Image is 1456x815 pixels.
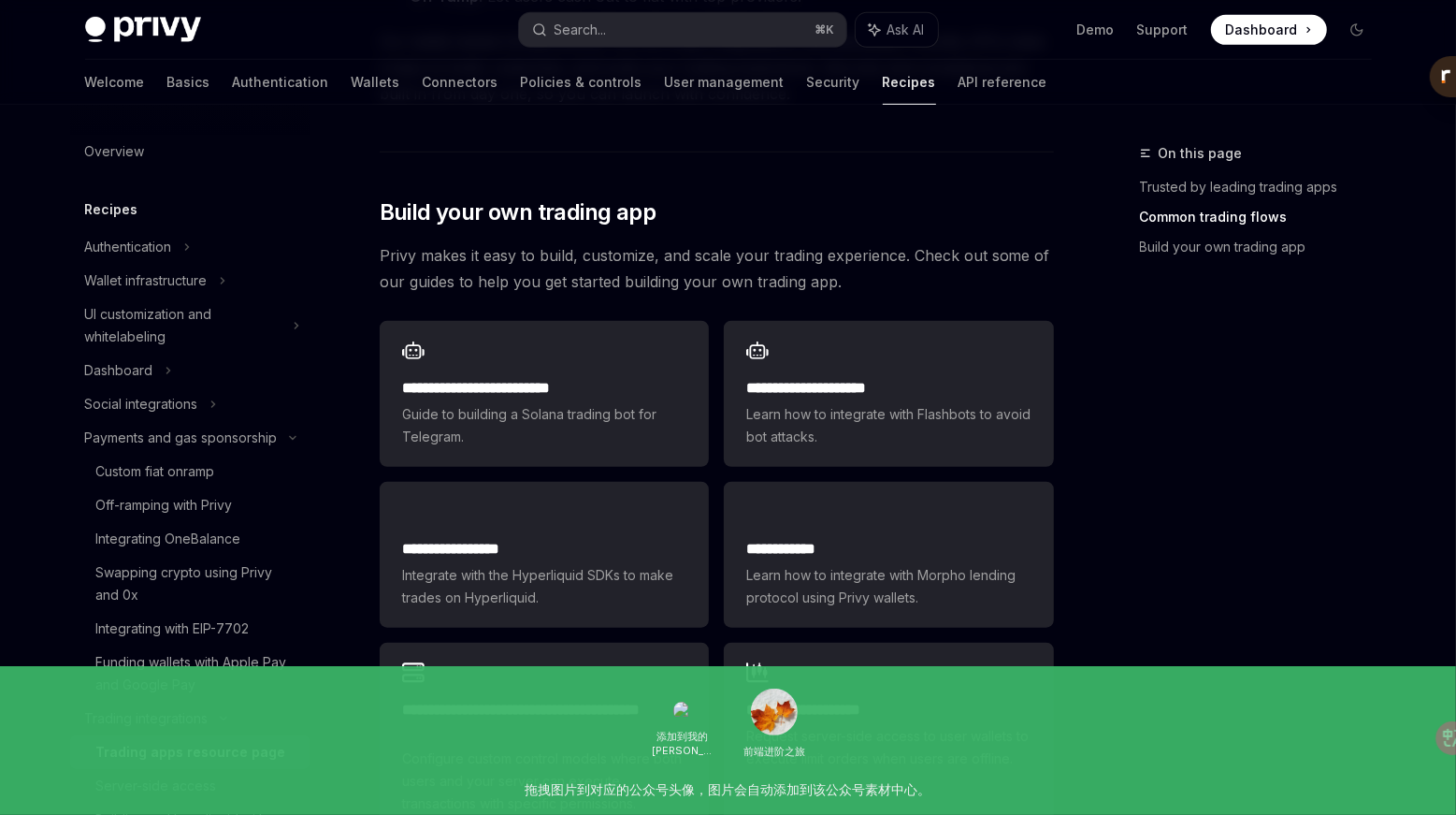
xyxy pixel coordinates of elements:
[85,60,145,105] a: Welcome
[70,612,310,646] a: Integrating with EIP-7702
[70,556,310,612] a: Swapping crypto using Privy and 0x
[883,60,936,105] a: Recipes
[70,135,310,168] a: Overview
[380,242,1054,295] span: Privy makes it easy to build, customize, and scale your trading experience. Check out some of our...
[96,528,241,550] div: Integrating OneBalance
[815,22,835,37] span: ⌘ K
[402,403,686,448] span: Guide to building a Solana trading bot for Telegram.
[746,564,1031,609] span: Learn how to integrate with Morpho lending protocol using Privy wallets.
[96,618,250,640] div: Integrating with EIP-7702
[70,522,310,556] a: Integrating OneBalance
[724,482,1053,628] a: **** **** **Learn how to integrate with Morpho lending protocol using Privy wallets.
[96,561,298,606] div: Swapping crypto using Privy and 0x
[85,393,198,415] div: Social integrations
[746,403,1031,448] span: Learn how to integrate with Flashbots to avoid bot attacks.
[959,60,1047,105] a: API reference
[1140,202,1387,232] a: Common trading flows
[1077,21,1115,39] a: Demo
[1226,21,1298,39] span: Dashboard
[96,460,215,483] div: Custom fiat onramp
[85,236,172,258] div: Authentication
[887,21,925,39] span: Ask AI
[402,564,686,609] span: Integrate with the Hyperliquid SDKs to make trades on Hyperliquid.
[352,60,400,105] a: Wallets
[1140,232,1387,262] a: Build your own trading app
[521,60,642,105] a: Policies & controls
[233,60,329,105] a: Authentication
[85,140,145,163] div: Overview
[1140,172,1387,202] a: Trusted by leading trading apps
[856,13,938,47] button: Ask AI
[70,455,310,488] a: Custom fiat onramp
[1342,15,1372,45] button: Toggle dark mode
[85,427,278,449] div: Payments and gas sponsorship
[85,269,208,292] div: Wallet infrastructure
[85,303,281,348] div: UI customization and whitelabeling
[1137,21,1189,39] a: Support
[807,60,860,105] a: Security
[1159,142,1243,165] span: On this page
[96,651,298,696] div: Funding wallets with Apple Pay and Google Pay
[555,19,607,41] div: Search...
[380,482,709,628] a: **** **** **** **Integrate with the Hyperliquid SDKs to make trades on Hyperliquid.
[70,646,310,702] a: Funding wallets with Apple Pay and Google Pay
[380,197,656,227] span: Build your own trading app
[519,13,846,47] button: Search...⌘K
[70,488,310,522] a: Off-ramping with Privy
[85,17,201,43] img: dark logo
[423,60,498,105] a: Connectors
[167,60,210,105] a: Basics
[96,494,233,517] div: Off-ramping with Privy
[85,359,153,382] div: Dashboard
[1211,15,1327,45] a: Dashboard
[85,198,138,221] h5: Recipes
[665,60,785,105] a: User management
